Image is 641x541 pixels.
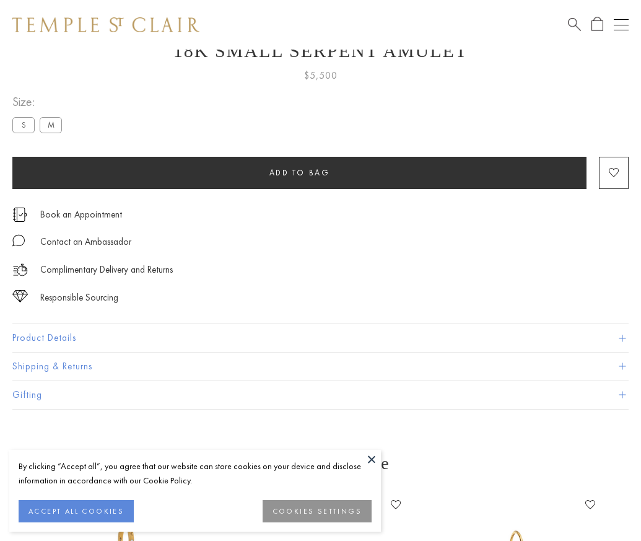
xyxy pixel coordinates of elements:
[304,68,338,84] span: $5,500
[12,92,67,112] span: Size:
[40,117,62,133] label: M
[269,167,330,178] span: Add to bag
[614,17,629,32] button: Open navigation
[12,40,629,61] h1: 18K Small Serpent Amulet
[12,262,28,278] img: icon_delivery.svg
[40,290,118,306] div: Responsible Sourcing
[12,381,629,409] button: Gifting
[40,208,122,221] a: Book an Appointment
[19,459,372,488] div: By clicking “Accept all”, you agree that our website can store cookies on your device and disclos...
[12,17,199,32] img: Temple St. Clair
[568,17,581,32] a: Search
[12,117,35,133] label: S
[19,500,134,522] button: ACCEPT ALL COOKIES
[12,353,629,380] button: Shipping & Returns
[12,324,629,352] button: Product Details
[12,290,28,302] img: icon_sourcing.svg
[40,262,173,278] p: Complimentary Delivery and Returns
[591,17,603,32] a: Open Shopping Bag
[263,500,372,522] button: COOKIES SETTINGS
[12,157,586,189] button: Add to bag
[12,208,27,222] img: icon_appointment.svg
[12,234,25,247] img: MessageIcon-01_2.svg
[40,234,131,250] div: Contact an Ambassador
